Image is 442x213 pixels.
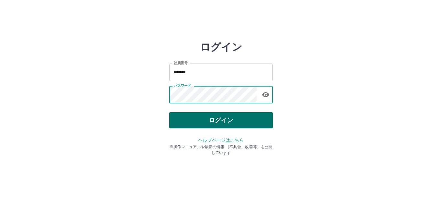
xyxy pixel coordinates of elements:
[198,137,244,143] a: ヘルプページはこちら
[200,41,242,53] h2: ログイン
[169,144,273,156] p: ※操作マニュアルや最新の情報 （不具合、改善等）を公開しています
[174,83,191,88] label: パスワード
[174,61,187,65] label: 社員番号
[169,112,273,128] button: ログイン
